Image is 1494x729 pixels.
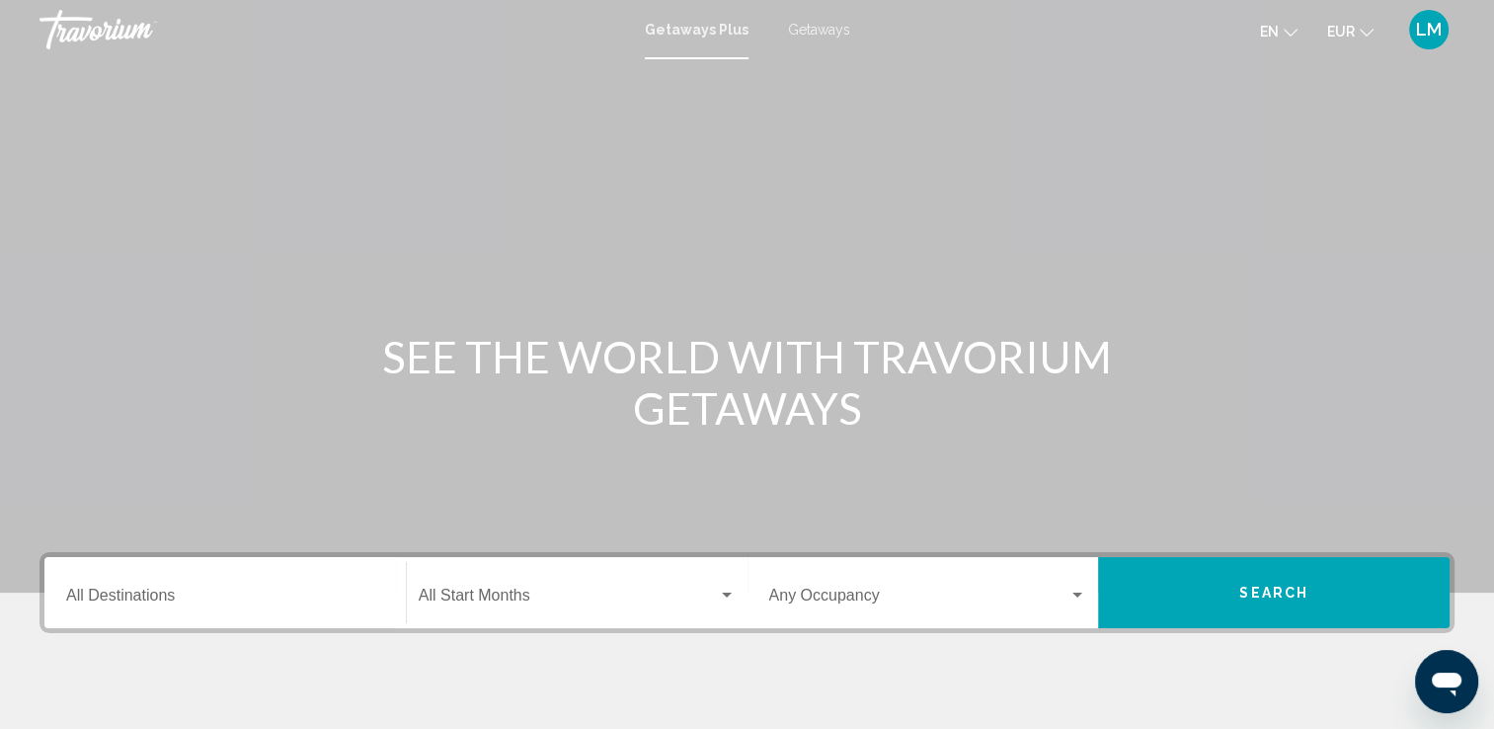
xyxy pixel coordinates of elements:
iframe: Bouton de lancement de la fenêtre de messagerie [1415,650,1478,713]
a: Getaways Plus [645,22,748,38]
button: Change currency [1327,17,1374,45]
h1: SEE THE WORLD WITH TRAVORIUM GETAWAYS [377,331,1118,434]
span: Search [1239,586,1308,602]
span: LM [1416,20,1442,40]
button: User Menu [1403,9,1455,50]
button: Search [1098,557,1450,628]
span: en [1260,24,1279,40]
a: Getaways [788,22,850,38]
span: EUR [1327,24,1355,40]
a: Travorium [39,10,625,49]
div: Search widget [44,557,1450,628]
button: Change language [1260,17,1297,45]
